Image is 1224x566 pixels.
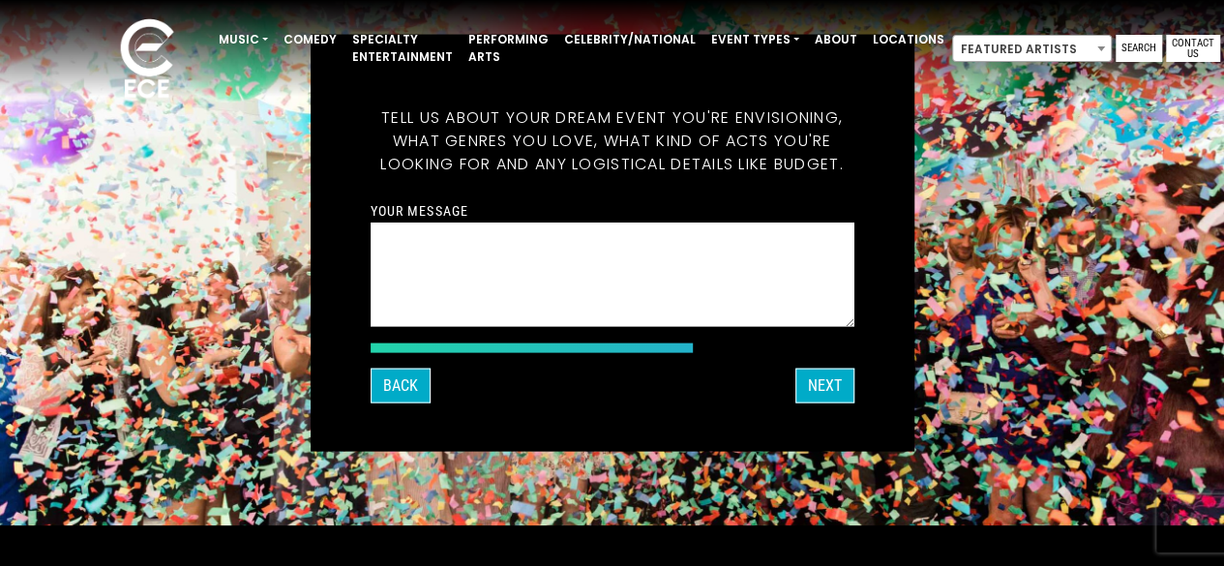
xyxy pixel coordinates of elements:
a: Locations [865,23,952,56]
button: Back [371,368,431,402]
a: Music [211,23,276,56]
a: Performing Arts [461,23,556,74]
h5: Tell us about your dream event you're envisioning, what genres you love, what kind of acts you're... [371,82,854,198]
a: About [807,23,865,56]
a: Search [1116,35,1162,62]
a: Event Types [703,23,807,56]
a: Contact Us [1166,35,1220,62]
label: Your message [371,201,468,219]
a: Comedy [276,23,344,56]
a: Specialty Entertainment [344,23,461,74]
img: ece_new_logo_whitev2-1.png [99,14,195,107]
a: Celebrity/National [556,23,703,56]
button: Next [795,368,854,402]
span: Featured Artists [952,35,1112,62]
span: Featured Artists [953,36,1111,63]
